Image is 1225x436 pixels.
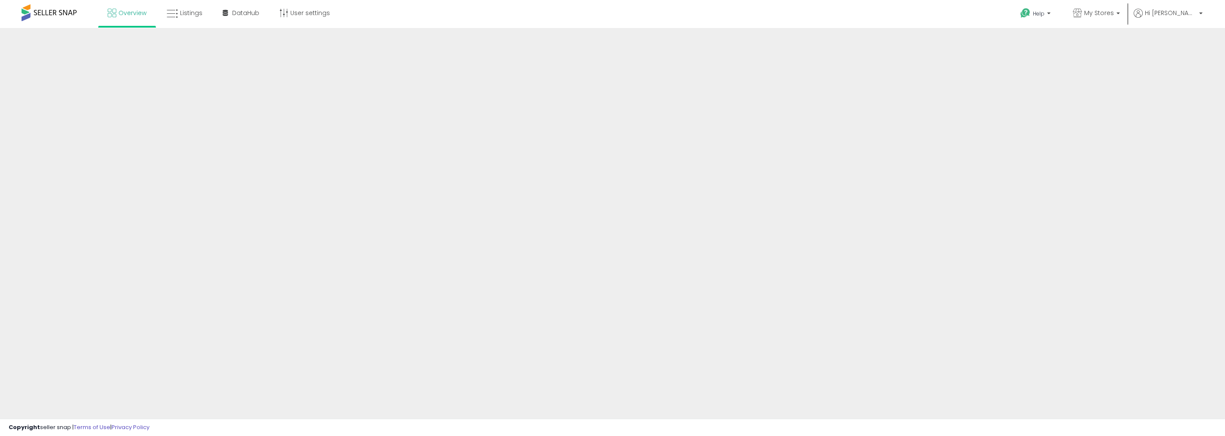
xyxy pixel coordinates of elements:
[118,9,146,17] span: Overview
[1145,9,1197,17] span: Hi [PERSON_NAME]
[180,9,202,17] span: Listings
[232,9,259,17] span: DataHub
[1033,10,1045,17] span: Help
[1134,9,1203,28] a: Hi [PERSON_NAME]
[1020,8,1031,19] i: Get Help
[1014,1,1059,28] a: Help
[1084,9,1114,17] span: My Stores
